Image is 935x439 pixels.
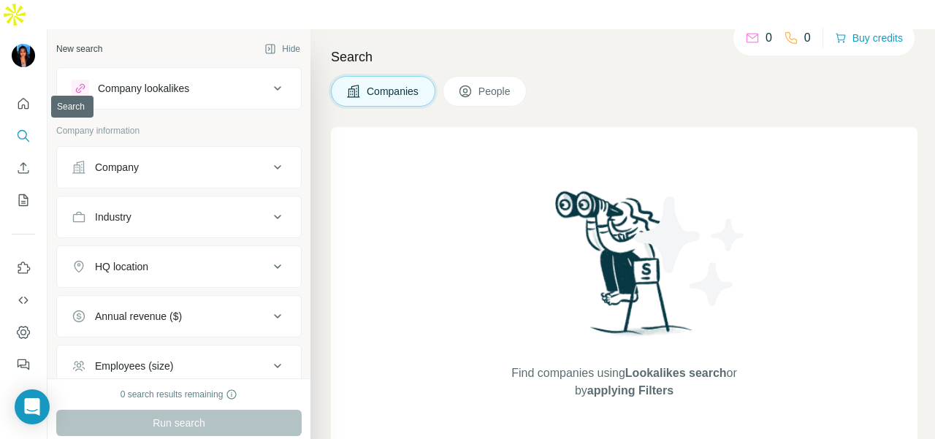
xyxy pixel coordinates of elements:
span: Find companies using or by [507,364,741,400]
div: Industry [95,210,131,224]
span: applying Filters [587,384,673,397]
button: HQ location [57,249,301,284]
button: Quick start [12,91,35,117]
button: My lists [12,187,35,213]
button: Search [12,123,35,149]
button: Dashboard [12,319,35,346]
button: Enrich CSV [12,155,35,181]
button: Feedback [12,351,35,378]
button: Industry [57,199,301,234]
button: Company lookalikes [57,71,301,106]
p: 0 [766,29,772,47]
button: Use Surfe API [12,287,35,313]
button: Company [57,150,301,185]
button: Employees (size) [57,348,301,383]
div: Annual revenue ($) [95,309,182,324]
span: Lookalikes search [625,367,727,379]
img: Surfe Illustration - Stars [625,186,756,317]
p: Company information [56,124,302,137]
span: People [478,84,512,99]
div: New search [56,42,102,56]
button: Hide [254,38,310,60]
div: HQ location [95,259,148,274]
div: Company lookalikes [98,81,189,96]
button: Annual revenue ($) [57,299,301,334]
div: Employees (size) [95,359,173,373]
div: Open Intercom Messenger [15,389,50,424]
span: Companies [367,84,420,99]
img: Avatar [12,44,35,67]
div: Company [95,160,139,175]
div: 0 search results remaining [121,388,238,401]
img: Surfe Illustration - Woman searching with binoculars [549,187,701,350]
button: Use Surfe on LinkedIn [12,255,35,281]
button: Buy credits [835,28,903,48]
p: 0 [804,29,811,47]
h4: Search [331,47,917,67]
